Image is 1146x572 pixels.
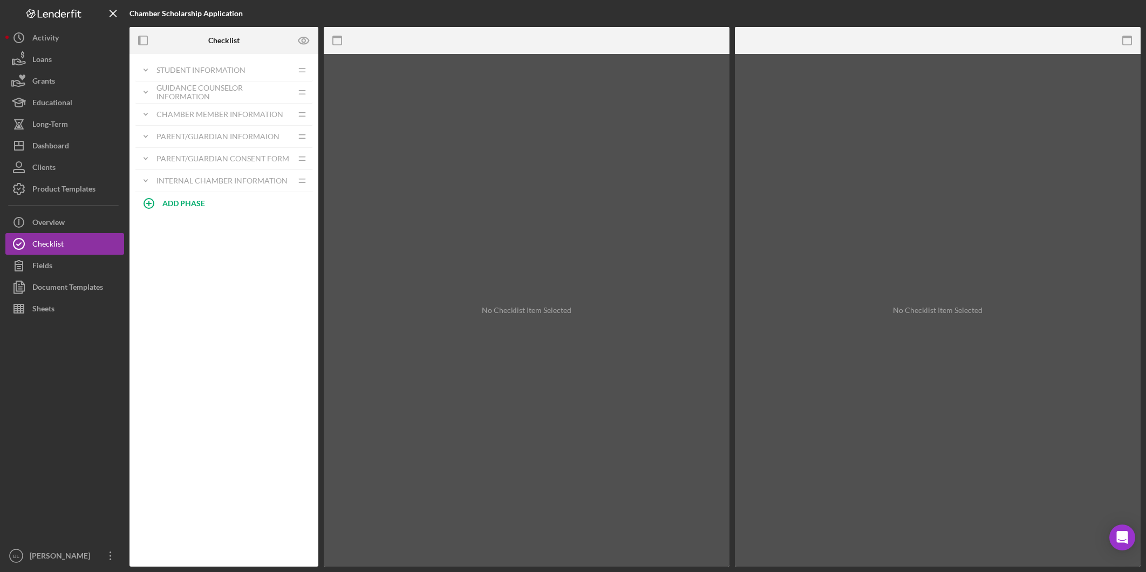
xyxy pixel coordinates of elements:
div: Long-Term [32,113,68,138]
button: Product Templates [5,178,124,200]
button: Activity [5,27,124,49]
div: Clients [32,156,56,181]
div: Activity [32,27,59,51]
div: Fields [32,255,52,279]
div: Educational [32,92,72,116]
div: Parent/Guardian Consent Form [156,154,291,163]
b: Chamber Scholarship Application [129,9,243,18]
button: Grants [5,70,124,92]
div: [PERSON_NAME] [27,545,97,569]
button: Dashboard [5,135,124,156]
div: Open Intercom Messenger [1109,525,1135,550]
div: Sheets [32,298,54,322]
text: BL [13,553,19,559]
button: Fields [5,255,124,276]
div: Student Information [156,66,291,74]
div: Grants [32,70,55,94]
div: Overview [32,212,65,236]
div: No Checklist Item Selected [482,306,571,315]
button: Educational [5,92,124,113]
button: Clients [5,156,124,178]
div: Document Templates [32,276,103,301]
button: Loans [5,49,124,70]
div: Chamber Member Information [156,110,291,119]
button: Document Templates [5,276,124,298]
div: Parent/Guardian Informaion [156,132,291,141]
button: BL[PERSON_NAME] [5,545,124,567]
div: Loans [32,49,52,73]
div: Product Templates [32,178,95,202]
button: Checklist [5,233,124,255]
div: Internal Chamber Information [156,176,291,185]
button: ADD PHASE [135,192,313,214]
button: Overview [5,212,124,233]
div: No Checklist Item Selected [893,306,983,315]
div: Guidance Counselor Information [156,84,291,101]
div: Checklist [32,233,64,257]
b: Checklist [208,36,240,45]
button: Sheets [5,298,124,319]
b: ADD PHASE [162,199,205,208]
div: Dashboard [32,135,69,159]
button: Long-Term [5,113,124,135]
